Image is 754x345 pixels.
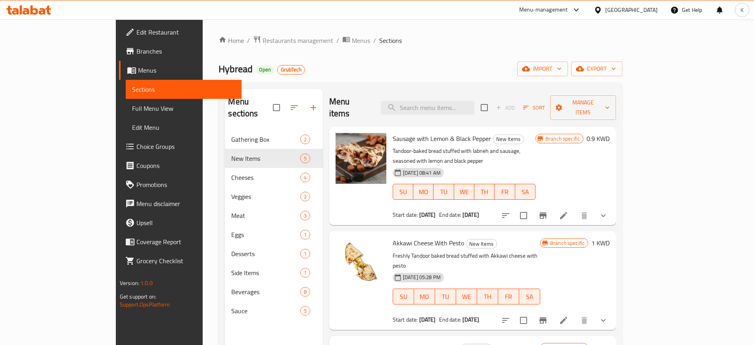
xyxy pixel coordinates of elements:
[336,237,386,288] img: Akkawi Cheese With Pesto
[231,135,300,144] div: Gathering Box
[438,291,453,303] span: TU
[329,96,371,119] h2: Menu items
[393,289,414,305] button: SU
[594,311,613,330] button: show more
[301,136,310,143] span: 2
[575,206,594,225] button: delete
[547,239,588,247] span: Branch specific
[136,46,235,56] span: Branches
[498,186,512,198] span: FR
[136,237,235,247] span: Coverage Report
[477,289,498,305] button: TH
[231,249,300,258] span: Desserts
[416,186,430,198] span: MO
[301,212,310,220] span: 3
[336,36,339,45] li: /
[268,99,285,116] span: Select all sections
[300,306,310,316] div: items
[300,154,310,163] div: items
[263,36,333,45] span: Restaurants management
[393,314,418,325] span: Start date:
[519,289,540,305] button: SA
[119,23,242,42] a: Edit Restaurant
[559,316,568,325] a: Edit menu item
[393,184,413,200] button: SU
[462,210,479,220] b: [DATE]
[462,314,479,325] b: [DATE]
[519,5,568,15] div: Menu-management
[550,95,616,120] button: Manage items
[476,99,493,116] span: Select section
[524,64,562,74] span: import
[515,312,532,329] span: Select to update
[231,230,300,239] div: Eggs
[225,225,322,244] div: Eggs1
[414,289,435,305] button: MO
[373,36,376,45] li: /
[493,102,518,114] span: Add item
[352,36,370,45] span: Menus
[591,237,610,249] h6: 1 KWD
[285,98,304,117] span: Sort sections
[132,104,235,113] span: Full Menu View
[300,230,310,239] div: items
[231,154,300,163] span: New Items
[518,186,532,198] span: SA
[515,184,535,200] button: SA
[480,291,495,303] span: TH
[741,6,744,14] span: K
[136,199,235,208] span: Menu disclaimer
[459,291,474,303] span: WE
[301,193,310,200] span: 2
[521,102,547,114] button: Sort
[533,311,553,330] button: Branch-specific-item
[225,187,322,206] div: Veggies2
[495,184,515,200] button: FR
[301,250,310,258] span: 1
[136,161,235,170] span: Coupons
[393,210,418,220] span: Start date:
[466,239,497,249] span: New Items
[523,103,545,112] span: Sort
[300,211,310,220] div: items
[231,211,300,220] span: Meat
[225,206,322,225] div: Meat3
[300,268,310,278] div: items
[396,186,410,198] span: SU
[120,299,170,310] a: Support.OpsPlatform
[575,311,594,330] button: delete
[132,123,235,132] span: Edit Menu
[256,66,274,73] span: Open
[518,102,550,114] span: Sort items
[379,36,402,45] span: Sections
[300,287,310,297] div: items
[231,306,300,316] span: Sauce
[119,213,242,232] a: Upsell
[435,289,456,305] button: TU
[599,211,608,220] svg: Show Choices
[231,268,300,278] span: Side Items
[396,291,411,303] span: SU
[493,135,524,144] span: New Items
[120,278,139,288] span: Version:
[381,101,474,115] input: search
[136,27,235,37] span: Edit Restaurant
[225,127,322,324] nav: Menu sections
[342,35,370,46] a: Menus
[301,155,310,162] span: 5
[119,137,242,156] a: Choice Groups
[225,168,322,187] div: Cheeses4
[301,269,310,277] span: 1
[231,287,300,297] span: Beverages
[225,282,322,301] div: Beverages8
[256,65,274,75] div: Open
[225,130,322,149] div: Gathering Box2
[120,291,156,302] span: Get support on:
[474,184,495,200] button: TH
[542,135,583,143] span: Branch specific
[599,316,608,325] svg: Show Choices
[419,314,436,325] b: [DATE]
[219,35,622,46] nav: breadcrumb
